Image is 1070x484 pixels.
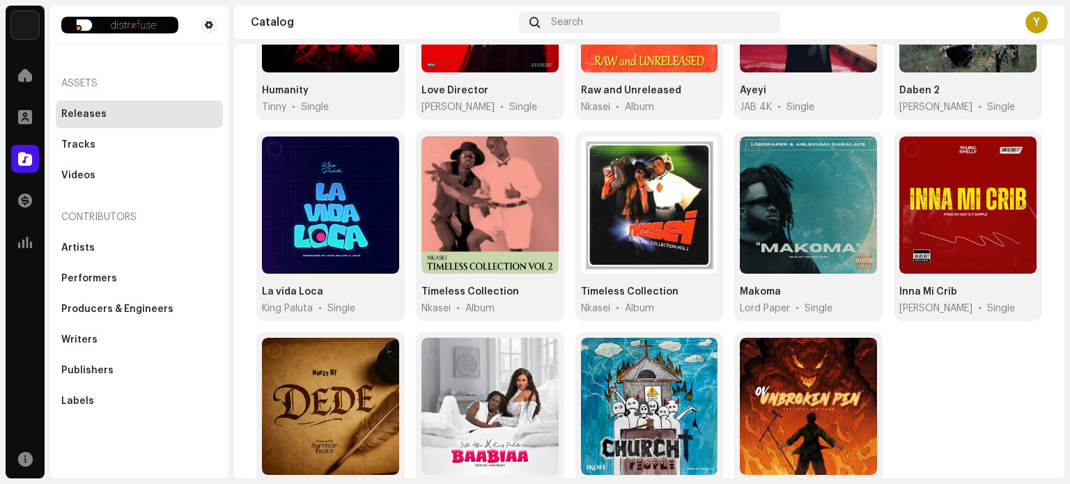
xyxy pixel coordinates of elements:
div: Ayeyi [740,84,766,97]
re-m-nav-item: Producers & Engineers [56,295,223,323]
span: Kwesi Dain [899,100,972,114]
div: Album [625,302,654,315]
span: • [796,302,799,315]
re-m-nav-item: Publishers [56,357,223,384]
span: • [777,100,781,114]
div: Single [805,302,832,315]
div: Performers [61,273,117,284]
div: Labels [61,396,94,407]
div: Single [987,302,1015,315]
div: Publishers [61,365,114,376]
div: Makoma [740,285,781,299]
div: Single [509,100,537,114]
span: Nkasei [421,302,451,315]
re-m-nav-item: Tracks [56,131,223,159]
div: Love Director [421,84,488,97]
div: La vida Loca [262,285,323,299]
div: Single [327,302,355,315]
div: Single [987,100,1015,114]
div: Videos [61,170,95,181]
span: Nkasei [581,302,610,315]
span: • [456,302,460,315]
span: • [978,302,982,315]
span: • [500,100,504,114]
span: Tinny [262,100,286,114]
div: Timeless Collection [581,285,679,299]
re-m-nav-item: Performers [56,265,223,292]
span: Lord Paper [740,302,790,315]
div: Album [625,100,654,114]
div: Humanity [262,84,309,97]
div: Releases [61,109,107,120]
div: Artists [61,242,95,253]
span: • [616,302,619,315]
span: • [616,100,619,114]
img: bea61e71-5bc5-4e4c-ab5c-4fff531d6018 [61,17,178,33]
re-m-nav-item: Writers [56,326,223,354]
div: Raw and Unreleased [581,84,681,97]
div: Timeless Collection [421,285,519,299]
re-a-nav-header: Assets [56,67,223,100]
div: Single [301,100,329,114]
span: • [318,302,322,315]
div: Tracks [61,139,95,150]
re-a-nav-header: Contributors [56,201,223,234]
span: King Paluta [262,302,313,315]
span: Search [551,17,583,28]
span: JAB 4K [740,100,772,114]
span: Yhung Khelly [899,302,972,315]
span: • [978,100,982,114]
re-m-nav-item: Videos [56,162,223,189]
div: Album [465,302,495,315]
div: Inna Mi Crib [899,285,957,299]
div: Catalog [251,17,513,28]
div: Y [1025,11,1048,33]
div: Producers & Engineers [61,304,173,315]
span: Nkasei [581,100,610,114]
span: • [292,100,295,114]
span: Yaa Jackson [421,100,495,114]
re-m-nav-item: Labels [56,387,223,415]
re-m-nav-item: Releases [56,100,223,128]
div: Single [786,100,814,114]
div: Writers [61,334,98,345]
re-m-nav-item: Artists [56,234,223,262]
div: Daben 2 [899,84,940,97]
img: d2aa0cbd-a7c5-4415-a2db-d89cbbfee7ff [11,11,39,39]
